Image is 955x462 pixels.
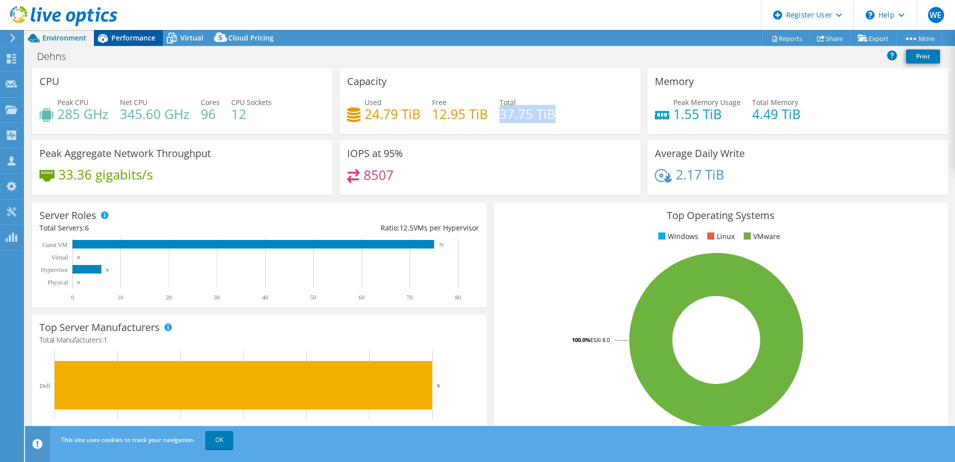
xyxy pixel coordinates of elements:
[39,148,211,159] h3: Peak Aggregate Network Throughput
[42,33,86,42] span: Environment
[501,210,941,221] h3: Top Operating Systems
[51,254,68,261] text: Virtual
[364,169,394,180] h4: 8507
[499,97,516,107] span: Total
[432,108,488,119] h4: 12.95 TiB
[347,76,387,87] h3: Capacity
[117,294,123,301] text: 10
[106,267,109,272] text: 6
[810,30,851,46] a: Share
[347,148,403,159] h3: IOPS at 95%
[705,231,735,242] li: Linux
[180,33,203,42] span: Virtual
[455,294,461,301] text: 80
[866,10,875,19] svg: \n
[201,108,220,119] h4: 96
[850,30,897,46] a: Export
[85,223,89,232] span: 6
[432,97,447,107] span: Free
[231,108,272,119] h4: 12
[673,97,741,107] span: Peak Memory Usage
[310,294,316,301] text: 50
[77,280,80,285] text: 0
[39,210,96,221] h3: Server Roles
[676,169,724,180] h4: 2.17 TiB
[32,51,81,62] h1: Dehns
[120,108,189,119] h4: 345.60 GHz
[673,108,741,119] h4: 1.55 TiB
[259,222,479,233] div: Ratio: VMs per Hypervisor
[752,108,801,119] h4: 4.49 TiB
[655,148,745,159] h3: Average Daily Write
[262,294,268,301] text: 40
[201,97,220,107] span: Cores
[39,382,50,389] text: Dell
[47,279,68,286] text: Physical
[61,435,195,444] span: This site uses cookies to track your navigation.
[741,231,780,242] li: VMware
[205,431,233,449] a: OK
[499,108,555,119] h4: 37.75 TiB
[437,382,440,388] text: 6
[656,231,698,242] li: Windows
[120,97,147,107] span: Net CPU
[228,33,274,42] span: Cloud Pricing
[896,30,943,46] a: More
[166,294,172,301] text: 20
[439,242,444,247] text: 75
[590,336,610,343] tspan: ESXi 8.0
[407,294,413,301] text: 70
[57,97,88,107] span: Peak CPU
[655,76,694,87] h3: Memory
[77,255,80,260] text: 0
[762,30,810,46] a: Reports
[928,7,944,23] span: WE
[572,336,590,343] tspan: 100.0%
[57,108,108,119] h4: 285 GHz
[39,334,479,345] h4: Total Manufacturers:
[359,294,365,301] text: 60
[752,97,798,107] span: Total Memory
[365,97,382,107] span: Used
[42,241,67,248] text: Guest VM
[214,294,220,301] text: 30
[41,266,68,273] text: Hypervisor
[365,108,421,119] h4: 24.79 TiB
[39,222,259,233] div: Total Servers:
[39,322,160,333] h3: Top Server Manufacturers
[39,76,59,87] h3: CPU
[71,294,74,301] text: 0
[103,335,107,344] span: 1
[400,223,414,232] span: 12.5
[111,33,155,42] span: Performance
[231,97,272,107] span: CPU Sockets
[906,49,940,63] a: Print
[58,169,153,180] h4: 33.36 gigabits/s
